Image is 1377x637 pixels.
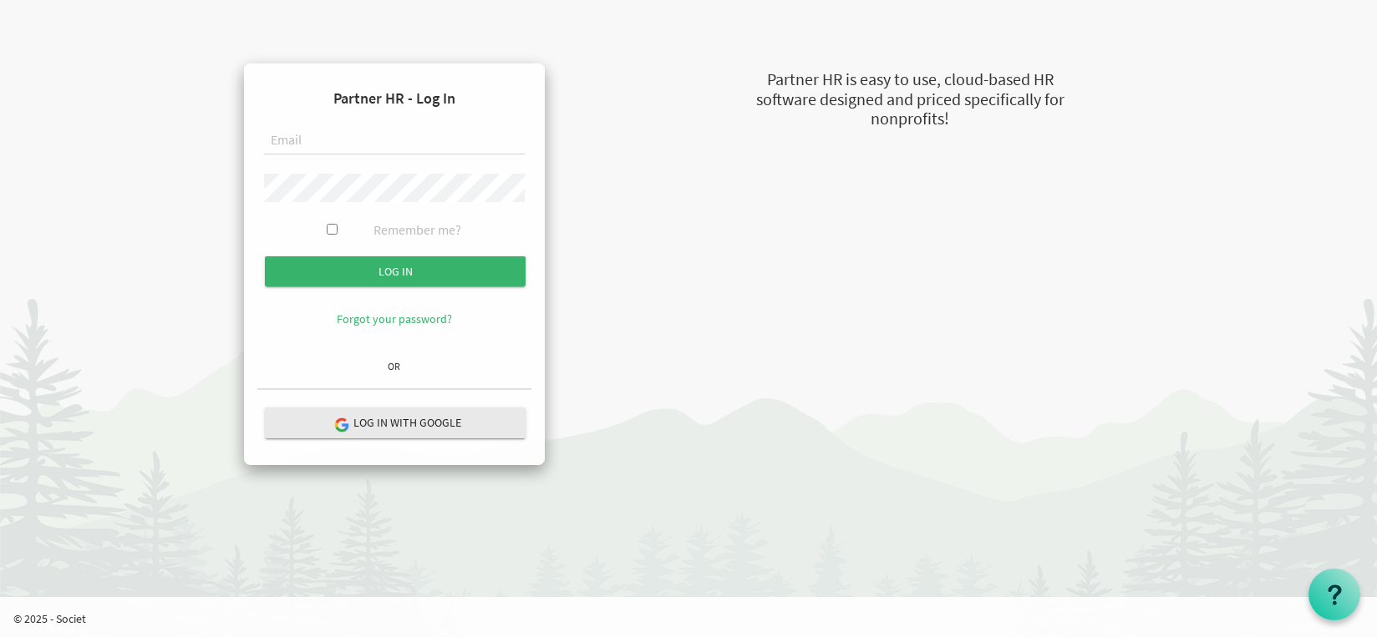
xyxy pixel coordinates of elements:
a: Forgot your password? [337,311,452,326]
p: © 2025 - Societ [13,610,1377,627]
div: software designed and priced specifically for [672,88,1148,112]
div: Partner HR is easy to use, cloud-based HR [672,68,1148,92]
h4: Partner HR - Log In [257,77,531,120]
input: Log in [265,256,526,286]
img: google-logo.png [333,417,348,432]
button: Log in with Google [265,407,526,438]
input: Email [264,127,525,155]
h6: OR [257,361,531,372]
div: nonprofits! [672,107,1148,131]
label: Remember me? [373,220,461,240]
